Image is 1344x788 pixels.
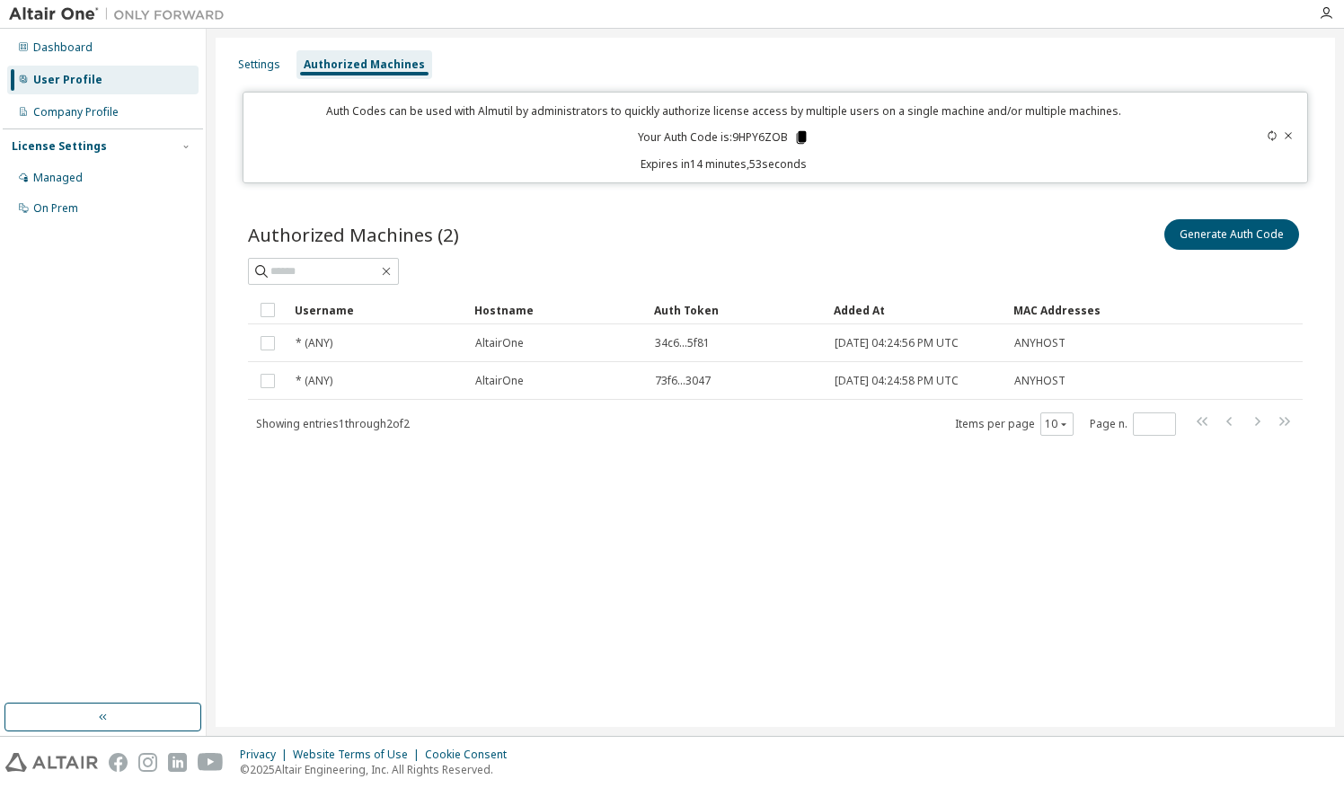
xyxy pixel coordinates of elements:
[425,748,517,762] div: Cookie Consent
[168,753,187,772] img: linkedin.svg
[109,753,128,772] img: facebook.svg
[835,374,959,388] span: [DATE] 04:24:58 PM UTC
[474,296,640,324] div: Hostname
[33,105,119,120] div: Company Profile
[1013,296,1114,324] div: MAC Addresses
[138,753,157,772] img: instagram.svg
[475,336,524,350] span: AltairOne
[240,762,517,777] p: © 2025 Altair Engineering, Inc. All Rights Reserved.
[33,171,83,185] div: Managed
[655,336,710,350] span: 34c6...5f81
[12,139,107,154] div: License Settings
[835,336,959,350] span: [DATE] 04:24:56 PM UTC
[240,748,293,762] div: Privacy
[248,222,459,247] span: Authorized Machines (2)
[198,753,224,772] img: youtube.svg
[254,103,1191,119] p: Auth Codes can be used with Almutil by administrators to quickly authorize license access by mult...
[304,58,425,72] div: Authorized Machines
[5,753,98,772] img: altair_logo.svg
[1045,417,1069,431] button: 10
[238,58,280,72] div: Settings
[638,129,809,146] p: Your Auth Code is: 9HPY6ZOB
[9,5,234,23] img: Altair One
[1090,412,1176,436] span: Page n.
[475,374,524,388] span: AltairOne
[1014,374,1065,388] span: ANYHOST
[654,296,819,324] div: Auth Token
[1164,219,1299,250] button: Generate Auth Code
[256,416,410,431] span: Showing entries 1 through 2 of 2
[834,296,999,324] div: Added At
[655,374,711,388] span: 73f6...3047
[955,412,1074,436] span: Items per page
[296,374,332,388] span: * (ANY)
[295,296,460,324] div: Username
[296,336,332,350] span: * (ANY)
[33,40,93,55] div: Dashboard
[33,201,78,216] div: On Prem
[254,156,1191,172] p: Expires in 14 minutes, 53 seconds
[293,748,425,762] div: Website Terms of Use
[1014,336,1065,350] span: ANYHOST
[33,73,102,87] div: User Profile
